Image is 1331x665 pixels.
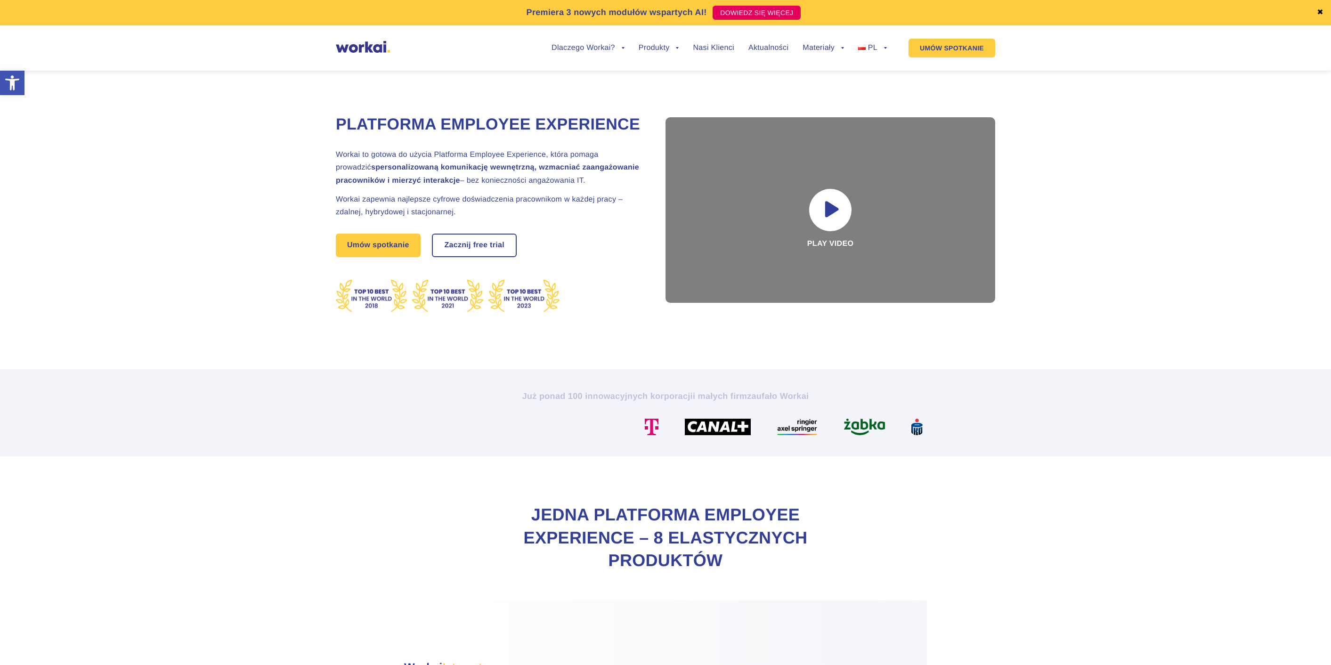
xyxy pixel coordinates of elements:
[433,235,516,256] a: Zacznij free trial
[404,390,927,402] h2: Już ponad 100 innowacyjnych korporacji zaufało Workai
[639,44,679,52] a: Produkty
[803,44,844,52] a: Materiały
[748,44,788,52] a: Aktualności
[336,163,639,184] strong: spersonalizowaną komunikację wewnętrzną, wzmacniać zaangażowanie pracowników i mierzyć interakcje
[336,148,642,187] h2: Workai to gotowa do użycia Platforma Employee Experience, która pomaga prowadzić – bez koniecznoś...
[713,6,801,20] a: DOWIEDZ SIĘ WIĘCEJ
[1317,9,1323,16] a: ✖
[868,44,877,52] span: PL
[336,193,642,219] h2: Workai zapewnia najlepsze cyfrowe doświadczenia pracownikom w każdej pracy – zdalnej, hybrydowej ...
[336,114,642,136] h1: Platforma Employee Experience
[336,234,421,257] a: Umów spotkanie
[527,6,707,19] p: Premiera 3 nowych modułów wspartych AI!
[477,503,854,572] h2: Jedna Platforma Employee Experience – 8 elastycznych produktów
[665,117,995,303] div: Play video
[552,44,625,52] a: Dlaczego Workai?
[693,391,747,401] i: i małych firm
[909,39,995,57] a: UMÓW SPOTKANIE
[693,44,734,52] a: Nasi Klienci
